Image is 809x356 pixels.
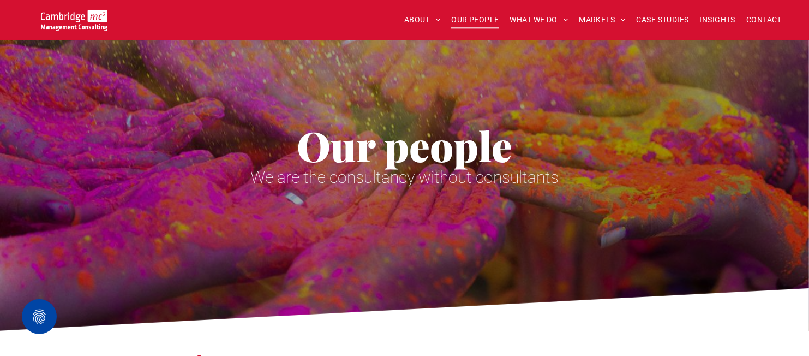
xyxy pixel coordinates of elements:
[741,11,787,28] a: CONTACT
[694,11,741,28] a: INSIGHTS
[41,11,108,23] a: Your Business Transformed | Cambridge Management Consulting
[250,168,559,187] span: We are the consultancy without consultants
[399,11,446,28] a: ABOUT
[41,10,108,31] img: Go to Homepage
[446,11,504,28] a: OUR PEOPLE
[505,11,574,28] a: WHAT WE DO
[573,11,631,28] a: MARKETS
[631,11,694,28] a: CASE STUDIES
[297,118,512,173] span: Our people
